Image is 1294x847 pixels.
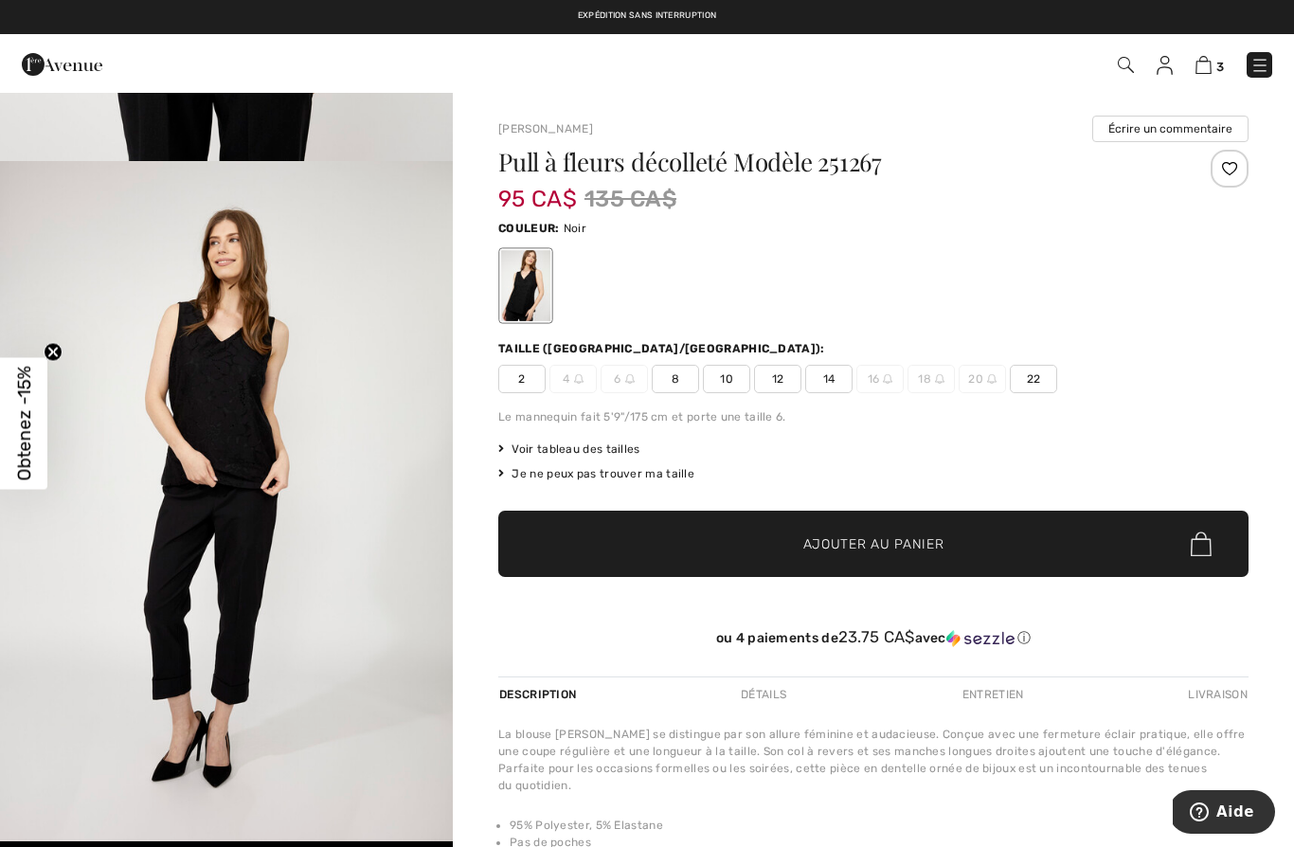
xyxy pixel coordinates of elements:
[498,222,559,235] span: Couleur:
[1157,56,1173,75] img: Mes infos
[13,367,35,481] span: Obtenez -15%
[498,408,1249,425] div: Le mannequin fait 5'9"/175 cm et porte une taille 6.
[498,628,1249,647] div: ou 4 paiements de avec
[1216,60,1224,74] span: 3
[584,182,676,216] span: 135 CA$
[1183,677,1249,712] div: Livraison
[946,630,1015,647] img: Sezzle
[883,374,892,384] img: ring-m.svg
[987,374,997,384] img: ring-m.svg
[946,677,1040,712] div: Entretien
[574,374,584,384] img: ring-m.svg
[805,365,853,393] span: 14
[703,365,750,393] span: 10
[754,365,801,393] span: 12
[498,628,1249,654] div: ou 4 paiements de23.75 CA$avecSezzle Cliquez pour en savoir plus sur Sezzle
[549,365,597,393] span: 4
[498,365,546,393] span: 2
[725,677,802,712] div: Détails
[803,534,944,554] span: Ajouter au panier
[908,365,955,393] span: 18
[1118,57,1134,73] img: Recherche
[1173,790,1275,838] iframe: Ouvre un widget dans lequel vous pouvez trouver plus d’informations
[1092,116,1249,142] button: Écrire un commentaire
[498,465,1249,482] div: Je ne peux pas trouver ma taille
[935,374,944,384] img: ring-m.svg
[498,150,1123,174] h1: Pull à fleurs décolleté Modèle 251267
[856,365,904,393] span: 16
[601,365,648,393] span: 6
[838,627,915,646] span: 23.75 CA$
[498,167,577,212] span: 95 CA$
[510,817,1249,834] li: 95% Polyester, 5% Elastane
[1195,56,1212,74] img: Panier d'achat
[1250,56,1269,75] img: Menu
[501,250,550,321] div: Noir
[652,365,699,393] span: 8
[959,365,1006,393] span: 20
[498,340,829,357] div: Taille ([GEOGRAPHIC_DATA]/[GEOGRAPHIC_DATA]):
[564,222,586,235] span: Noir
[1195,53,1224,76] a: 3
[44,343,63,362] button: Close teaser
[498,726,1249,794] div: La blouse [PERSON_NAME] se distingue par son allure féminine et audacieuse. Conçue avec une ferme...
[498,122,593,135] a: [PERSON_NAME]
[498,441,640,458] span: Voir tableau des tailles
[625,374,635,384] img: ring-m.svg
[22,54,102,72] a: 1ère Avenue
[498,511,1249,577] button: Ajouter au panier
[1010,365,1057,393] span: 22
[498,677,581,712] div: Description
[1191,532,1212,556] img: Bag.svg
[22,45,102,83] img: 1ère Avenue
